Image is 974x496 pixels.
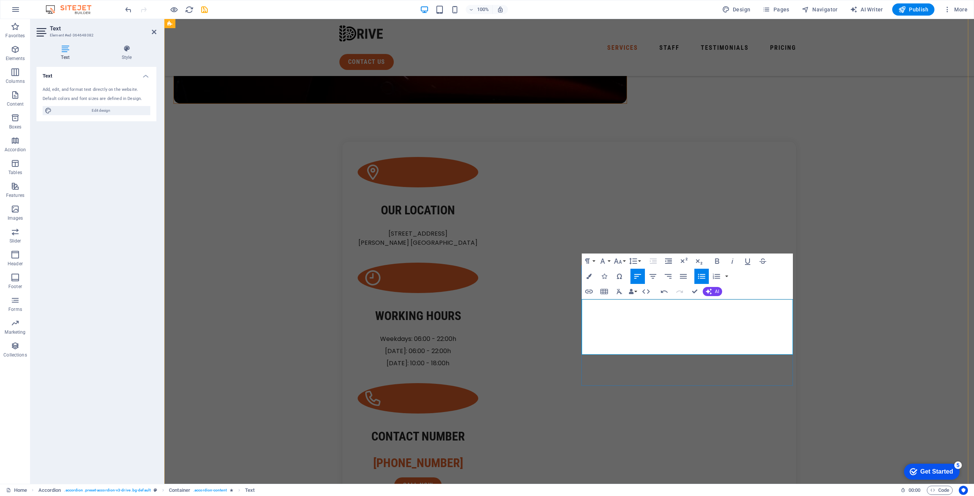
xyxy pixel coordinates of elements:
[850,6,883,13] span: AI Writer
[8,261,23,267] p: Header
[169,5,178,14] button: Click here to leave preview mode and continue editing
[185,5,194,14] i: Reload page
[646,269,660,284] button: Align Center
[657,284,672,299] button: Undo (Ctrl+Z)
[582,269,596,284] button: Colors
[10,238,21,244] p: Slider
[43,87,150,93] div: Add, edit, and format text directly on the website.
[719,3,754,16] div: Design (Ctrl+Alt+Y)
[676,269,691,284] button: Align Justify
[5,147,26,153] p: Accordion
[43,96,150,102] div: Default colors and font sizes are defined in Design.
[661,254,676,269] button: Decrease Indent
[466,5,493,14] button: 100%
[9,124,22,130] p: Boxes
[959,486,968,495] button: Usercentrics
[200,5,209,14] button: save
[38,486,255,495] nav: breadcrumb
[715,289,719,294] span: AI
[497,6,504,13] i: On resize automatically adjust zoom level to fit chosen device.
[710,254,724,269] button: Bold (Ctrl+B)
[892,3,934,16] button: Publish
[759,3,792,16] button: Pages
[6,486,27,495] a: Click to cancel selection. Double-click to open Pages
[719,3,754,16] button: Design
[672,284,687,299] button: Redo (Ctrl+Shift+Z)
[6,55,25,62] p: Elements
[97,45,156,61] h4: Style
[8,306,22,312] p: Forms
[740,254,755,269] button: Underline (Ctrl+U)
[169,486,190,495] span: Click to select. Double-click to edit
[6,4,62,20] div: Get Started 5 items remaining, 0% complete
[799,3,841,16] button: Navigator
[688,284,702,299] button: Confirm (Ctrl+⏎)
[762,6,789,13] span: Pages
[930,486,949,495] span: Code
[22,8,55,15] div: Get Started
[646,254,660,269] button: Increase Indent
[185,5,194,14] button: reload
[692,254,706,269] button: Subscript
[193,486,227,495] span: . accordion-content
[722,6,751,13] span: Design
[8,170,22,176] p: Tables
[43,106,150,115] button: Edit design
[627,254,642,269] button: Line Height
[612,269,627,284] button: Special Characters
[200,5,209,14] i: Save (Ctrl+S)
[124,5,133,14] button: undo
[54,106,148,115] span: Edit design
[8,215,23,221] p: Images
[694,269,709,284] button: Unordered List
[477,5,489,14] h6: 100%
[44,5,101,14] img: Editor Logo
[597,269,611,284] button: Icons
[56,2,64,9] div: 5
[847,3,886,16] button: AI Writer
[6,192,24,198] p: Features
[64,486,151,495] span: . accordion .preset-accordion-v3-drive .bg-default
[8,284,22,290] p: Footer
[802,6,838,13] span: Navigator
[37,67,156,81] h4: Text
[612,254,627,269] button: Font Size
[941,3,971,16] button: More
[676,254,691,269] button: Superscript
[630,269,645,284] button: Align Left
[639,284,653,299] button: HTML
[914,487,915,493] span: :
[612,284,627,299] button: Clear Formatting
[124,5,133,14] i: Undo: Change text (Ctrl+Z)
[927,486,953,495] button: Code
[50,32,141,39] h3: Element #ed-364648082
[582,254,596,269] button: Paragraph Format
[909,486,920,495] span: 00 00
[901,486,921,495] h6: Session time
[6,78,25,84] p: Columns
[597,254,611,269] button: Font Family
[898,6,928,13] span: Publish
[627,284,638,299] button: Data Bindings
[7,101,24,107] p: Content
[5,329,25,335] p: Marketing
[709,269,724,284] button: Ordered List
[756,254,770,269] button: Strikethrough
[944,6,968,13] span: More
[50,25,156,32] h2: Text
[597,284,611,299] button: Insert Table
[661,269,675,284] button: Align Right
[3,352,27,358] p: Collections
[38,486,61,495] span: Click to select. Double-click to edit
[5,33,25,39] p: Favorites
[154,488,157,492] i: This element is a customizable preset
[37,45,97,61] h4: Text
[725,254,740,269] button: Italic (Ctrl+I)
[230,488,233,492] i: Element contains an animation
[582,284,596,299] button: Insert Link
[703,287,722,296] button: AI
[245,486,255,495] span: Click to select. Double-click to edit
[724,269,730,284] button: Ordered List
